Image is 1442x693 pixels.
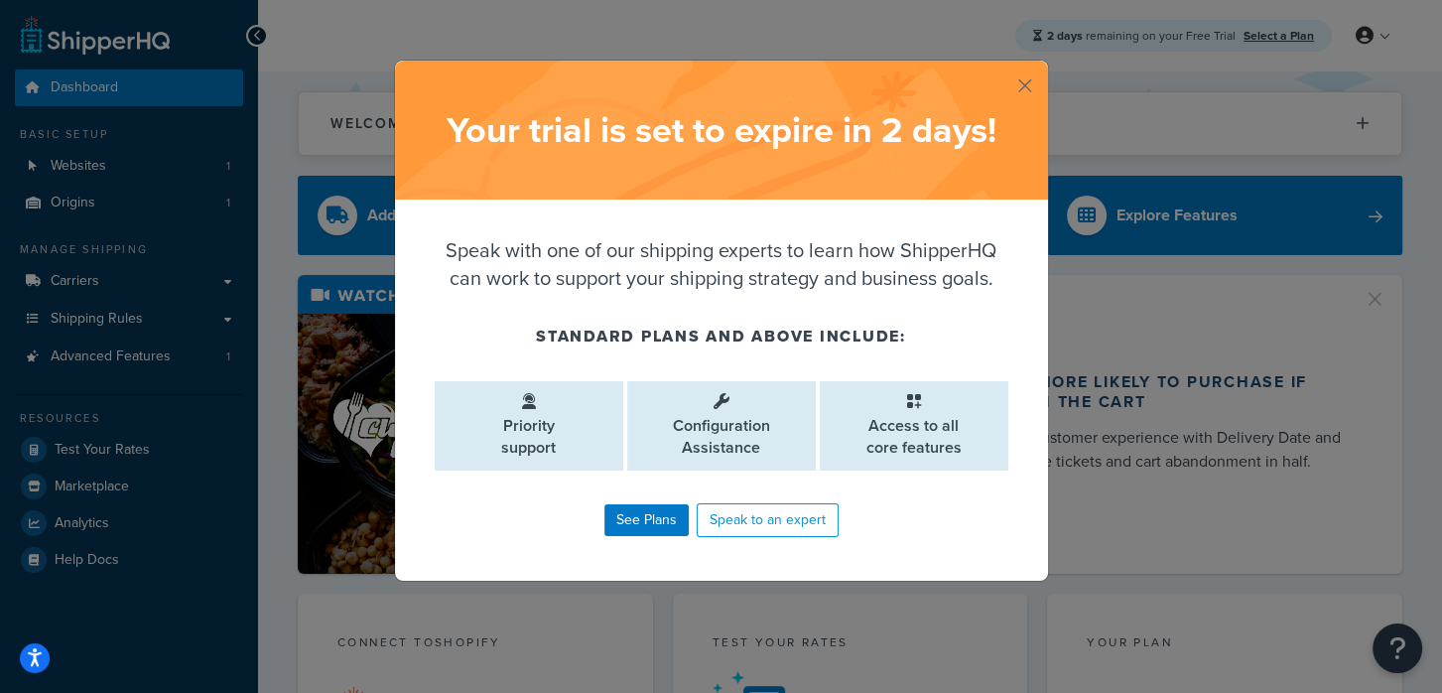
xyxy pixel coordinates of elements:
li: Priority support [435,381,623,471]
h4: Standard plans and above include: [435,325,1008,348]
li: Access to all core features [820,381,1008,471]
p: Speak with one of our shipping experts to learn how ShipperHQ can work to support your shipping s... [435,236,1008,292]
a: Speak to an expert [697,503,839,537]
li: Configuration Assistance [627,381,816,471]
a: See Plans [604,504,689,536]
h2: Your trial is set to expire in 2 days ! [415,110,1028,150]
